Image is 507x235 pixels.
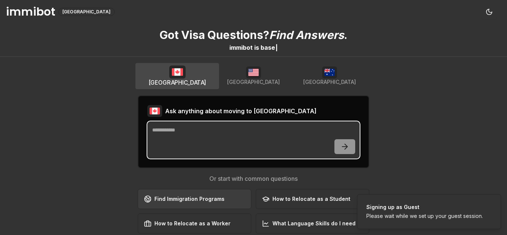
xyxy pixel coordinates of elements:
span: b a s e [261,44,275,51]
button: How to Relocate as a Student [256,189,369,209]
button: What Language Skills do I need [256,213,369,234]
img: USA flag [246,66,261,78]
span: Find Answers [269,28,344,42]
img: Australia flag [322,66,337,78]
span: [GEOGRAPHIC_DATA] [303,78,356,86]
div: [GEOGRAPHIC_DATA] [58,8,115,16]
h2: Ask anything about moving to [GEOGRAPHIC_DATA] [165,107,317,115]
p: Got Visa Questions? . [160,28,347,42]
button: Find Immigration Programs [138,189,251,209]
div: What Language Skills do I need [262,220,356,227]
div: Signing up as Guest [366,203,483,211]
div: Find Immigration Programs [144,195,225,203]
button: How to Relocate as a Worker [138,213,251,234]
img: Canada flag [147,105,162,117]
img: Canada flag [169,65,186,78]
div: Please wait while we set up your guest session. [366,212,483,220]
h1: immibot [6,5,55,19]
h3: Or start with common questions [138,174,369,183]
span: [GEOGRAPHIC_DATA] [148,79,206,87]
span: | [275,44,278,51]
span: [GEOGRAPHIC_DATA] [227,78,280,86]
div: How to Relocate as a Student [262,195,350,203]
div: How to Relocate as a Worker [144,220,230,227]
div: immibot is [229,43,259,52]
